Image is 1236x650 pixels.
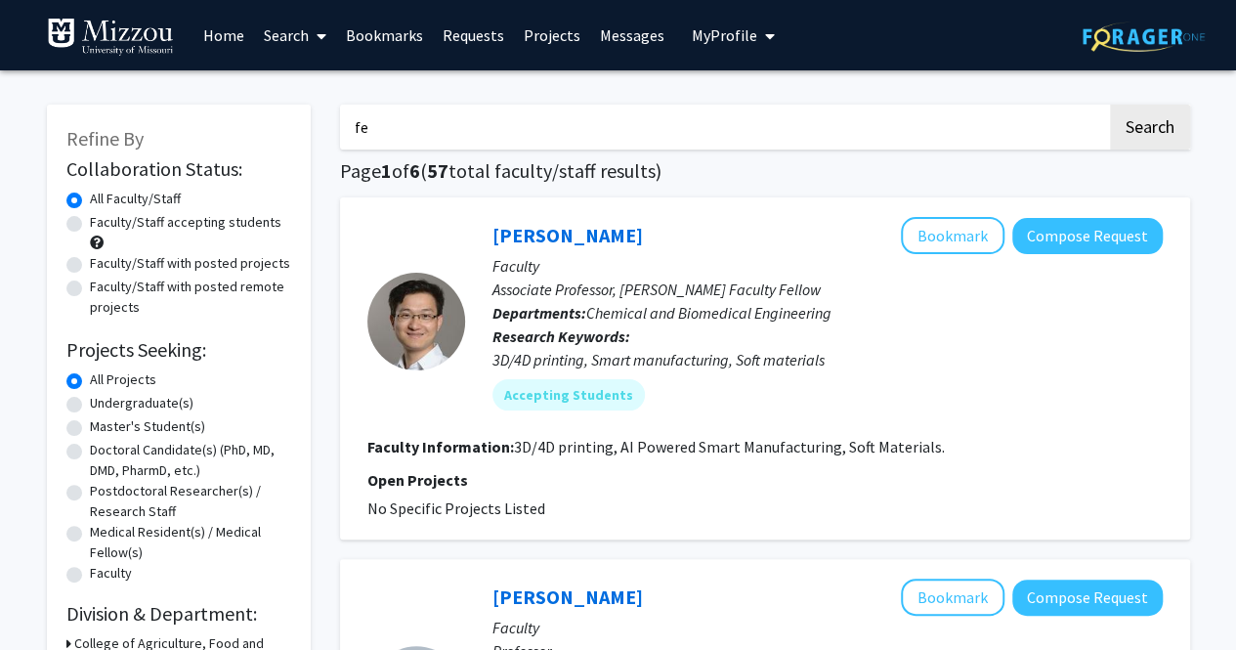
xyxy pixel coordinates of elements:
img: ForagerOne Logo [1083,22,1205,52]
a: [PERSON_NAME] [492,585,643,609]
iframe: Chat [15,562,83,635]
fg-read-more: 3D/4D printing, AI Powered Smart Manufacturing, Soft Materials. [514,437,945,456]
label: Faculty/Staff with posted remote projects [90,277,291,318]
label: Medical Resident(s) / Medical Fellow(s) [90,522,291,563]
label: Faculty [90,563,132,584]
a: Home [193,1,254,69]
h2: Division & Department: [66,602,291,626]
label: Undergraduate(s) [90,393,193,413]
mat-chip: Accepting Students [492,379,645,411]
span: No Specific Projects Listed [367,498,545,518]
label: All Faculty/Staff [90,189,181,209]
span: My Profile [692,25,757,45]
label: Postdoctoral Researcher(s) / Research Staff [90,481,291,522]
p: Faculty [492,254,1163,278]
p: Associate Professor, [PERSON_NAME] Faculty Fellow [492,278,1163,301]
label: All Projects [90,369,156,390]
button: Search [1110,105,1190,150]
input: Search Keywords [340,105,1107,150]
label: Doctoral Candidate(s) (PhD, MD, DMD, PharmD, etc.) [90,440,291,481]
b: Departments: [492,303,586,323]
span: 57 [427,158,448,183]
a: Messages [590,1,674,69]
button: Add Xiaohua Liu to Bookmarks [901,579,1004,616]
b: Faculty Information: [367,437,514,456]
div: 3D/4D printing, Smart manufacturing, Soft materials [492,348,1163,371]
label: Faculty/Staff with posted projects [90,253,290,274]
span: Chemical and Biomedical Engineering [586,303,831,323]
button: Compose Request to Xiaohua Liu [1012,580,1163,616]
span: 6 [409,158,420,183]
button: Add Jian Lin to Bookmarks [901,217,1004,254]
a: Projects [514,1,590,69]
h2: Projects Seeking: [66,338,291,362]
b: Research Keywords: [492,326,630,346]
span: 1 [381,158,392,183]
p: Faculty [492,616,1163,639]
label: Master's Student(s) [90,416,205,437]
p: Open Projects [367,468,1163,492]
label: Faculty/Staff accepting students [90,212,281,233]
button: Compose Request to Jian Lin [1012,218,1163,254]
h2: Collaboration Status: [66,157,291,181]
a: [PERSON_NAME] [492,223,643,247]
a: Search [254,1,336,69]
a: Requests [433,1,514,69]
a: Bookmarks [336,1,433,69]
img: University of Missouri Logo [47,18,174,57]
span: Refine By [66,126,144,151]
h1: Page of ( total faculty/staff results) [340,159,1190,183]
